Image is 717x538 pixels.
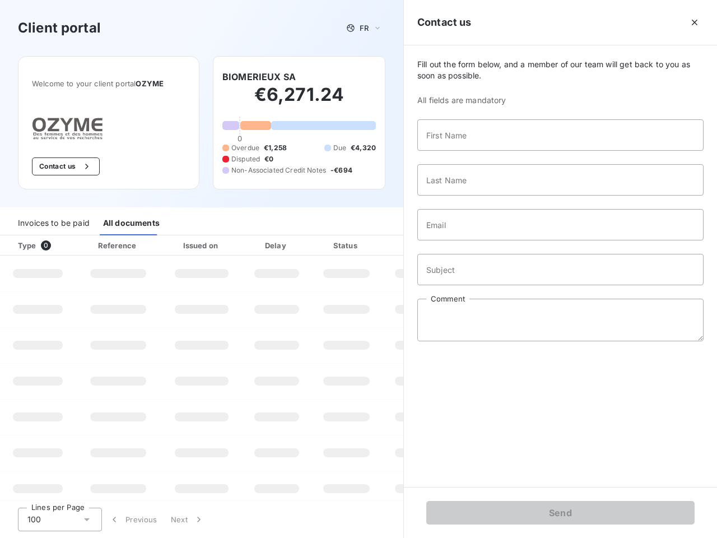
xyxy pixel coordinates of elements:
span: All fields are mandatory [417,95,704,106]
h2: €6,271.24 [222,84,376,117]
div: Delay [245,240,309,251]
div: Status [313,240,380,251]
div: Type [11,240,73,251]
div: Reference [98,241,136,250]
span: €4,320 [351,143,376,153]
div: All documents [103,212,160,235]
input: placeholder [417,209,704,240]
span: -€694 [330,165,352,175]
input: placeholder [417,254,704,285]
span: Overdue [231,143,259,153]
img: Company logo [32,117,104,140]
input: placeholder [417,119,704,151]
div: Invoices to be paid [18,212,90,235]
input: placeholder [417,164,704,196]
span: Due [333,143,346,153]
span: Non-Associated Credit Notes [231,165,326,175]
h3: Client portal [18,18,101,38]
span: 0 [41,240,51,251]
span: 0 [238,134,242,143]
span: Disputed [231,154,260,164]
h5: Contact us [417,15,472,30]
span: 100 [27,514,41,525]
h6: BIOMERIEUX SA [222,70,296,84]
span: FR [360,24,369,33]
button: Previous [102,508,164,531]
span: €0 [264,154,273,164]
span: €1,258 [264,143,287,153]
button: Contact us [32,157,100,175]
div: Issued on [163,240,240,251]
span: Fill out the form below, and a member of our team will get back to you as soon as possible. [417,59,704,81]
span: Welcome to your client portal [32,79,185,88]
button: Next [164,508,211,531]
span: OZYME [136,79,164,88]
button: Send [426,501,695,525]
div: Amount [384,240,456,251]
